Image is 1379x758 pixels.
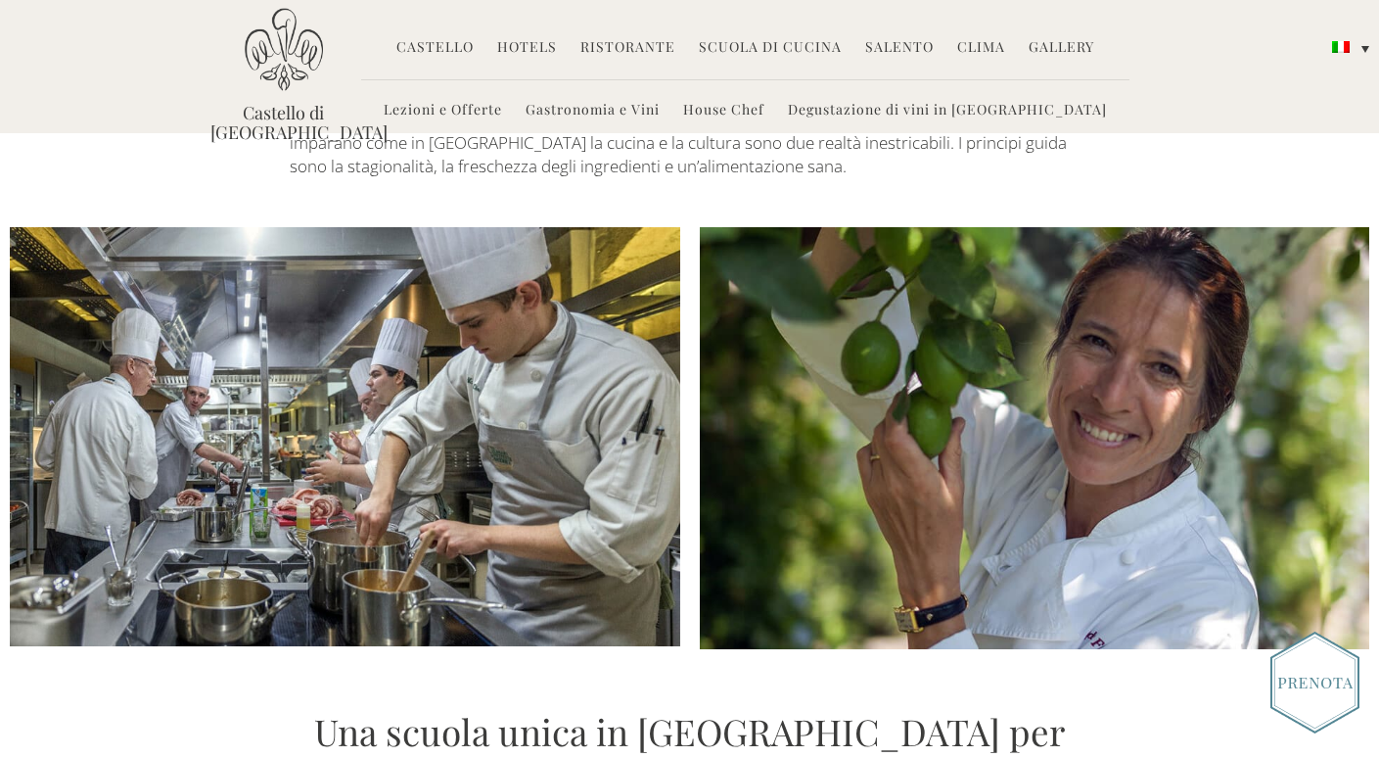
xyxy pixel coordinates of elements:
[497,37,557,60] a: Hotels
[1029,37,1094,60] a: Gallery
[1332,41,1350,53] img: Italiano
[699,37,842,60] a: Scuola di Cucina
[396,37,474,60] a: Castello
[245,8,323,91] img: Castello di Ugento
[788,100,1107,122] a: Degustazione di vini in [GEOGRAPHIC_DATA]
[210,103,357,142] a: Castello di [GEOGRAPHIC_DATA]
[957,37,1005,60] a: Clima
[700,227,1370,649] img: odette_lemons_950x598.jpg
[865,37,934,60] a: Salento
[683,100,764,122] a: House Chef
[384,100,502,122] a: Lezioni e Offerte
[10,227,680,645] img: PCC_students_01.jpg
[580,37,675,60] a: Ristorante
[1270,632,1359,734] img: Book_Button_Italian.png
[526,100,660,122] a: Gastronomia e Vini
